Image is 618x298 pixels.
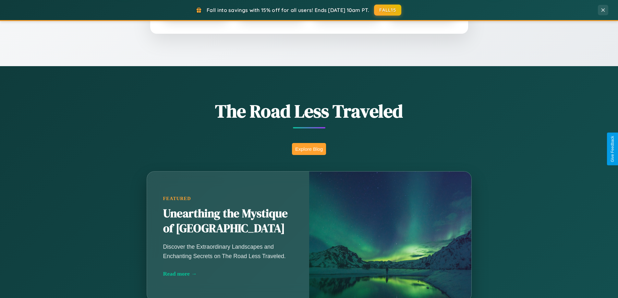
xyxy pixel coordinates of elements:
p: Discover the Extraordinary Landscapes and Enchanting Secrets on The Road Less Traveled. [163,242,293,260]
span: Fall into savings with 15% off for all users! Ends [DATE] 10am PT. [207,7,369,13]
div: Featured [163,196,293,201]
h2: Unearthing the Mystique of [GEOGRAPHIC_DATA] [163,206,293,236]
h1: The Road Less Traveled [115,99,504,124]
div: Read more → [163,270,293,277]
button: FALL15 [374,5,401,16]
button: Explore Blog [292,143,326,155]
div: Give Feedback [610,136,615,162]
